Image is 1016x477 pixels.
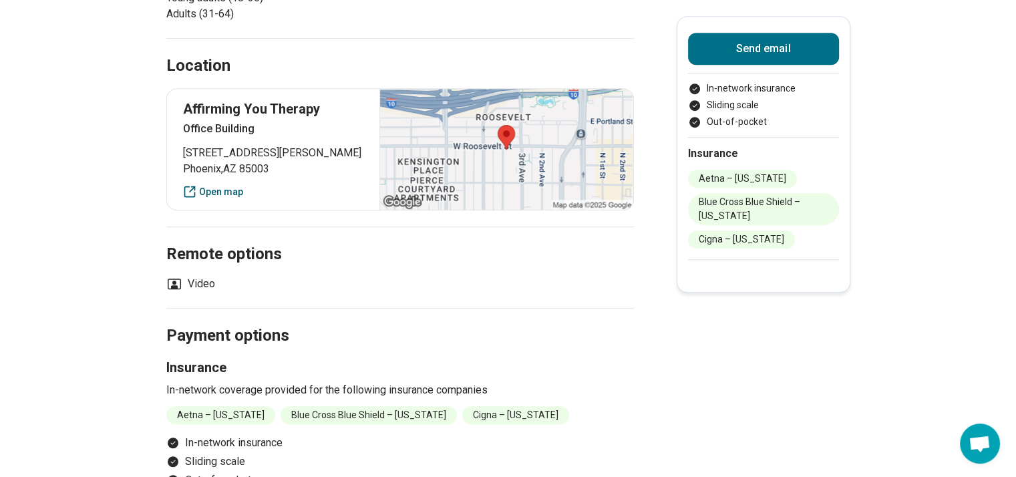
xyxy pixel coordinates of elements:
div: Open chat [960,424,1000,464]
li: Sliding scale [166,454,634,470]
span: [STREET_ADDRESS][PERSON_NAME] [183,145,364,161]
li: Adults (31-64) [166,6,395,22]
h2: Payment options [166,293,634,347]
li: Sliding scale [688,98,839,112]
h2: Remote options [166,211,634,266]
h3: Insurance [166,358,634,377]
li: Aetna – [US_STATE] [688,170,797,188]
span: Phoenix , AZ 85003 [183,161,364,177]
li: Blue Cross Blue Shield – [US_STATE] [688,193,839,225]
li: Blue Cross Blue Shield – [US_STATE] [281,406,457,424]
p: In-network coverage provided for the following insurance companies [166,382,634,398]
li: Video [166,276,215,292]
h2: Insurance [688,146,839,162]
li: Cigna – [US_STATE] [462,406,569,424]
ul: Payment options [688,82,839,129]
li: In-network insurance [688,82,839,96]
li: Cigna – [US_STATE] [688,230,795,249]
li: Out-of-pocket [688,115,839,129]
button: Send email [688,33,839,65]
p: Affirming You Therapy [183,100,364,118]
p: Office Building [183,121,364,137]
a: Open map [183,185,364,199]
li: In-network insurance [166,435,634,451]
li: Aetna – [US_STATE] [166,406,275,424]
h2: Location [166,55,230,77]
